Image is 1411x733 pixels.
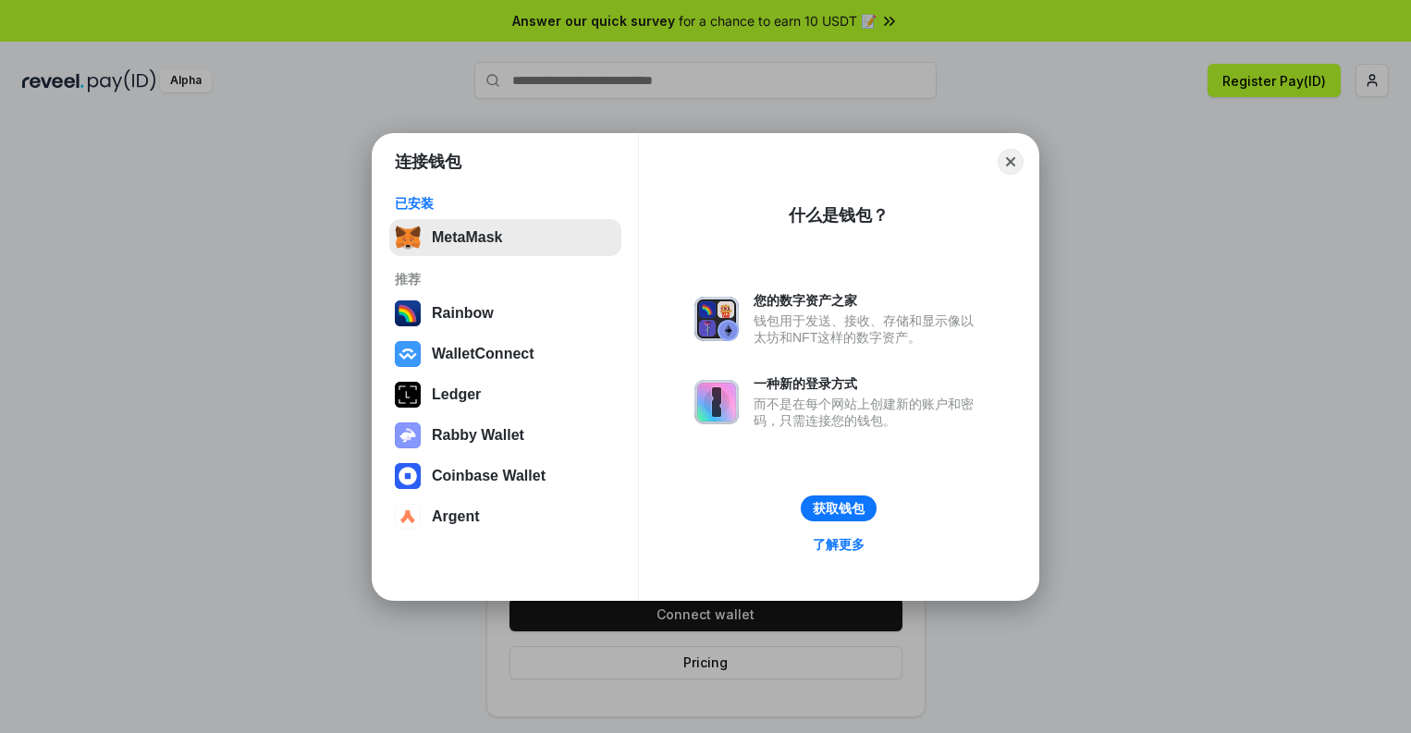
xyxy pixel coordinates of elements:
img: svg+xml,%3Csvg%20width%3D%22120%22%20height%3D%22120%22%20viewBox%3D%220%200%20120%20120%22%20fil... [395,300,421,326]
button: MetaMask [389,219,621,256]
button: Close [998,149,1024,175]
div: MetaMask [432,229,502,246]
h1: 连接钱包 [395,151,461,173]
div: 钱包用于发送、接收、存储和显示像以太坊和NFT这样的数字资产。 [754,312,983,346]
button: Argent [389,498,621,535]
div: 一种新的登录方式 [754,375,983,392]
div: Coinbase Wallet [432,468,546,484]
img: svg+xml,%3Csvg%20xmlns%3D%22http%3A%2F%2Fwww.w3.org%2F2000%2Fsvg%22%20fill%3D%22none%22%20viewBox... [694,380,739,424]
div: 您的数字资产之家 [754,292,983,309]
div: Ledger [432,386,481,403]
img: svg+xml,%3Csvg%20xmlns%3D%22http%3A%2F%2Fwww.w3.org%2F2000%2Fsvg%22%20fill%3D%22none%22%20viewBox... [694,297,739,341]
button: Rainbow [389,295,621,332]
button: Rabby Wallet [389,417,621,454]
div: Argent [432,508,480,525]
button: Ledger [389,376,621,413]
img: svg+xml,%3Csvg%20xmlns%3D%22http%3A%2F%2Fwww.w3.org%2F2000%2Fsvg%22%20fill%3D%22none%22%20viewBox... [395,422,421,448]
div: 已安装 [395,195,616,212]
div: WalletConnect [432,346,534,362]
div: 推荐 [395,271,616,287]
img: svg+xml,%3Csvg%20width%3D%2228%22%20height%3D%2228%22%20viewBox%3D%220%200%2028%2028%22%20fill%3D... [395,463,421,489]
img: svg+xml,%3Csvg%20fill%3D%22none%22%20height%3D%2233%22%20viewBox%3D%220%200%2035%2033%22%20width%... [395,225,421,250]
div: 而不是在每个网站上创建新的账户和密码，只需连接您的钱包。 [754,396,983,429]
button: 获取钱包 [801,495,877,521]
div: Rabby Wallet [432,427,524,444]
div: 什么是钱包？ [789,204,889,226]
img: svg+xml,%3Csvg%20width%3D%2228%22%20height%3D%2228%22%20viewBox%3D%220%200%2028%2028%22%20fill%3D... [395,504,421,530]
img: svg+xml,%3Csvg%20width%3D%2228%22%20height%3D%2228%22%20viewBox%3D%220%200%2028%2028%22%20fill%3D... [395,341,421,367]
a: 了解更多 [802,532,876,556]
button: Coinbase Wallet [389,458,621,495]
div: Rainbow [432,305,494,322]
button: WalletConnect [389,336,621,373]
div: 了解更多 [813,536,865,553]
div: 获取钱包 [813,500,865,517]
img: svg+xml,%3Csvg%20xmlns%3D%22http%3A%2F%2Fwww.w3.org%2F2000%2Fsvg%22%20width%3D%2228%22%20height%3... [395,382,421,408]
